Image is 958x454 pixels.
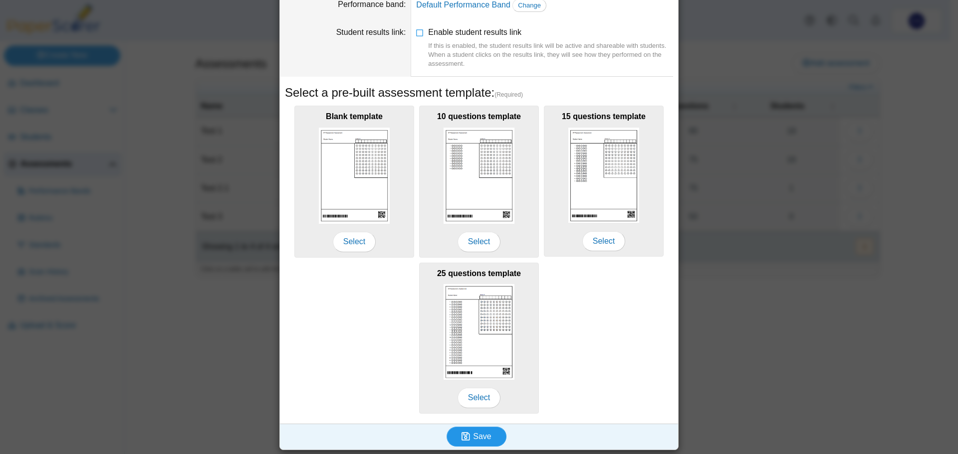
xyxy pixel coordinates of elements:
[333,232,376,252] span: Select
[562,112,646,121] b: 15 questions template
[494,91,523,99] span: (Required)
[568,128,639,223] img: scan_sheet_15_questions.png
[326,112,383,121] b: Blank template
[285,84,673,101] h5: Select a pre-built assessment template:
[444,128,514,224] img: scan_sheet_10_questions.png
[437,269,521,278] b: 25 questions template
[473,432,491,441] span: Save
[458,232,500,252] span: Select
[447,427,506,447] button: Save
[582,231,625,251] span: Select
[458,388,500,408] span: Select
[319,128,390,224] img: scan_sheet_blank.png
[444,284,514,380] img: scan_sheet_25_questions.png
[416,0,510,9] a: Default Performance Band
[437,112,521,121] b: 10 questions template
[336,28,406,36] label: Student results link
[518,1,541,9] span: Change
[428,28,673,68] span: Enable student results link
[428,41,673,69] div: If this is enabled, the student results link will be active and shareable with students. When a s...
